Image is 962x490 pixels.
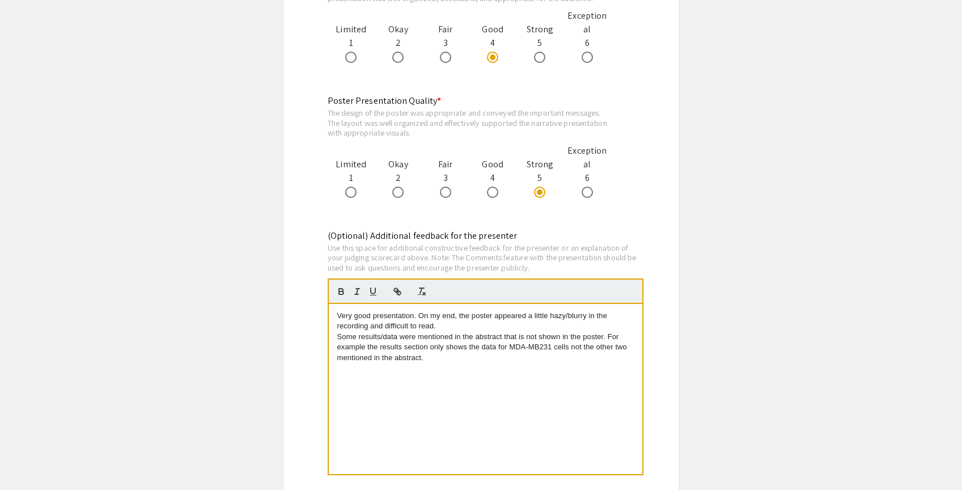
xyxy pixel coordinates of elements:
[563,9,611,64] div: 6
[375,158,422,171] div: Okay
[516,23,563,64] div: 5
[337,311,634,332] p: Very good presentation. On my end, the poster appeared a little hazy/blurry in the recording and ...
[9,439,48,481] iframe: Chat
[328,23,375,36] div: Limited
[375,23,422,36] div: Okay
[422,23,469,36] div: Fair
[469,158,516,198] div: 4
[516,23,563,36] div: Strong
[328,243,643,273] div: Use this space for additional constructive feedback for the presenter or an explanation of your j...
[328,95,442,107] mat-label: Poster Presentation Quality
[328,23,375,64] div: 1
[469,23,516,36] div: Good
[375,158,422,198] div: 2
[375,23,422,64] div: 2
[328,108,611,138] div: The design of the poster was appropriate and conveyed the important messages. The layout was well...
[328,158,375,198] div: 1
[328,230,518,242] mat-label: (Optional) Additional feedback for the presenter
[328,158,375,171] div: Limited
[422,158,469,171] div: Fair
[469,23,516,64] div: 4
[516,158,563,198] div: 5
[563,144,611,198] div: 6
[563,144,611,171] div: Exceptional
[563,9,611,36] div: Exceptional
[422,23,469,64] div: 3
[337,332,634,363] p: Some results/data were mentioned in the abstract that is not shown in the poster. For example the...
[469,158,516,171] div: Good
[422,158,469,198] div: 3
[516,158,563,171] div: Strong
